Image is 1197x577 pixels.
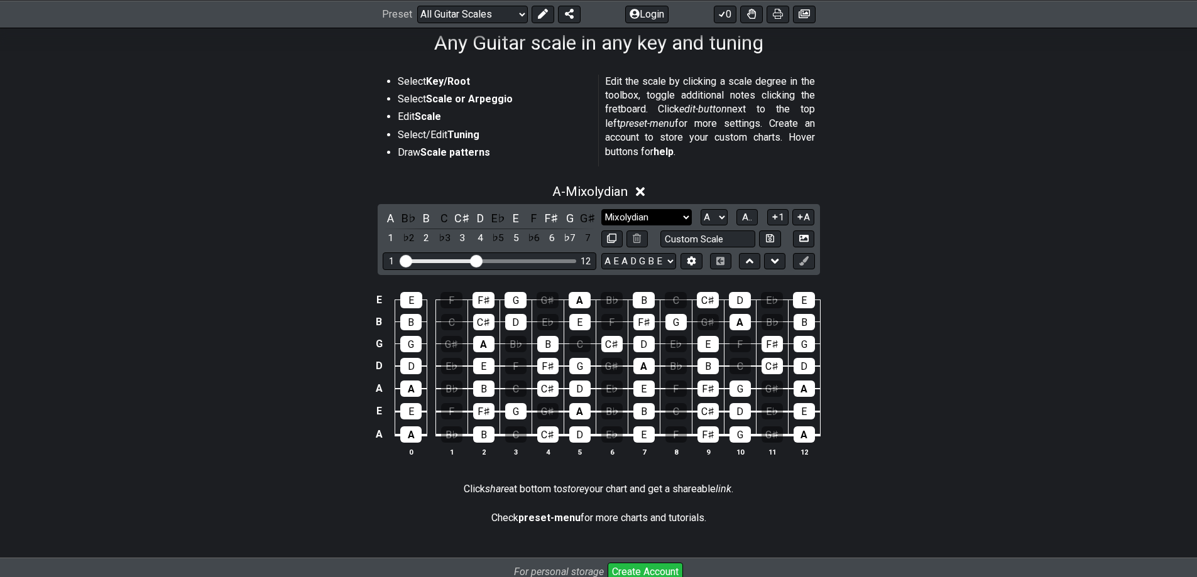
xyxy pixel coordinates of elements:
th: 6 [596,445,628,458]
div: E♭ [441,358,462,374]
span: A.. [742,212,752,223]
div: F♯ [697,426,719,443]
div: toggle pitch class [472,210,488,227]
em: share [485,483,509,495]
span: Preset [382,8,412,20]
select: Scale [601,209,692,226]
div: B♭ [665,358,687,374]
div: D [730,403,751,419]
div: G♯ [441,336,462,352]
div: toggle pitch class [436,210,452,227]
button: Create Image [793,230,814,247]
td: G [371,333,386,355]
strong: Scale or Arpeggio [426,93,513,105]
div: A [569,403,591,419]
div: F♯ [473,403,495,419]
li: Draw [398,146,590,163]
div: toggle scale degree [508,230,524,247]
div: E [633,426,655,443]
div: F [440,292,462,308]
div: A [794,380,815,397]
div: B [633,292,655,308]
div: toggle pitch class [383,210,399,227]
div: G [794,336,815,352]
div: F [665,426,687,443]
th: 4 [532,445,564,458]
li: Edit [398,110,590,127]
div: toggle scale degree [454,230,471,247]
div: C♯ [601,336,623,352]
div: C♯ [762,358,783,374]
div: F [665,380,687,397]
td: A [371,423,386,446]
div: toggle pitch class [562,210,578,227]
div: D [569,426,591,443]
th: 0 [395,445,427,458]
div: G♯ [601,358,623,374]
div: G [730,380,751,397]
button: Move up [739,253,760,270]
td: D [371,355,386,377]
div: B [633,403,655,419]
button: Copy [601,230,623,247]
div: G [569,358,591,374]
div: G [730,426,751,443]
em: link [716,483,731,495]
div: B♭ [441,380,462,397]
th: 9 [692,445,724,458]
div: E♭ [601,380,623,397]
button: Edit Tuning [680,253,702,270]
div: C [665,292,687,308]
div: D [505,314,527,330]
th: 3 [500,445,532,458]
div: D [729,292,751,308]
li: Select [398,92,590,110]
td: E [371,399,386,423]
div: E♭ [601,426,623,443]
div: E [473,358,495,374]
th: 12 [788,445,820,458]
div: E [400,292,422,308]
td: A [371,377,386,399]
div: B [473,426,495,443]
div: D [400,358,422,374]
button: A.. [736,209,758,226]
div: G [505,292,527,308]
div: A [633,358,655,374]
div: G [400,336,422,352]
div: F [441,403,462,419]
div: E [793,292,815,308]
button: A [792,209,814,226]
div: F♯ [762,336,783,352]
div: toggle pitch class [526,210,542,227]
div: B [400,314,422,330]
span: A - Mixolydian [552,184,628,199]
div: B♭ [601,292,623,308]
th: 1 [435,445,467,458]
button: Share Preset [558,5,581,23]
div: G♯ [762,426,783,443]
div: F♯ [697,380,719,397]
td: B [371,311,386,333]
li: Select [398,75,590,92]
div: F♯ [633,314,655,330]
div: E♭ [761,292,783,308]
button: First click edit preset to enable marker editing [793,253,814,270]
div: 1 [389,256,394,267]
h1: Any Guitar scale in any key and tuning [434,31,763,55]
div: toggle pitch class [454,210,471,227]
button: 1 [767,209,789,226]
div: toggle pitch class [508,210,524,227]
button: Delete [626,230,648,247]
div: C [505,380,527,397]
div: toggle scale degree [562,230,578,247]
select: Tonic/Root [701,209,728,226]
div: C [665,403,687,419]
div: G [505,403,527,419]
div: B [537,336,559,352]
em: edit-button [679,103,727,115]
div: D [794,358,815,374]
strong: help [653,146,674,158]
li: Select/Edit [398,128,590,146]
button: Toggle Dexterity for all fretkits [740,5,763,23]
